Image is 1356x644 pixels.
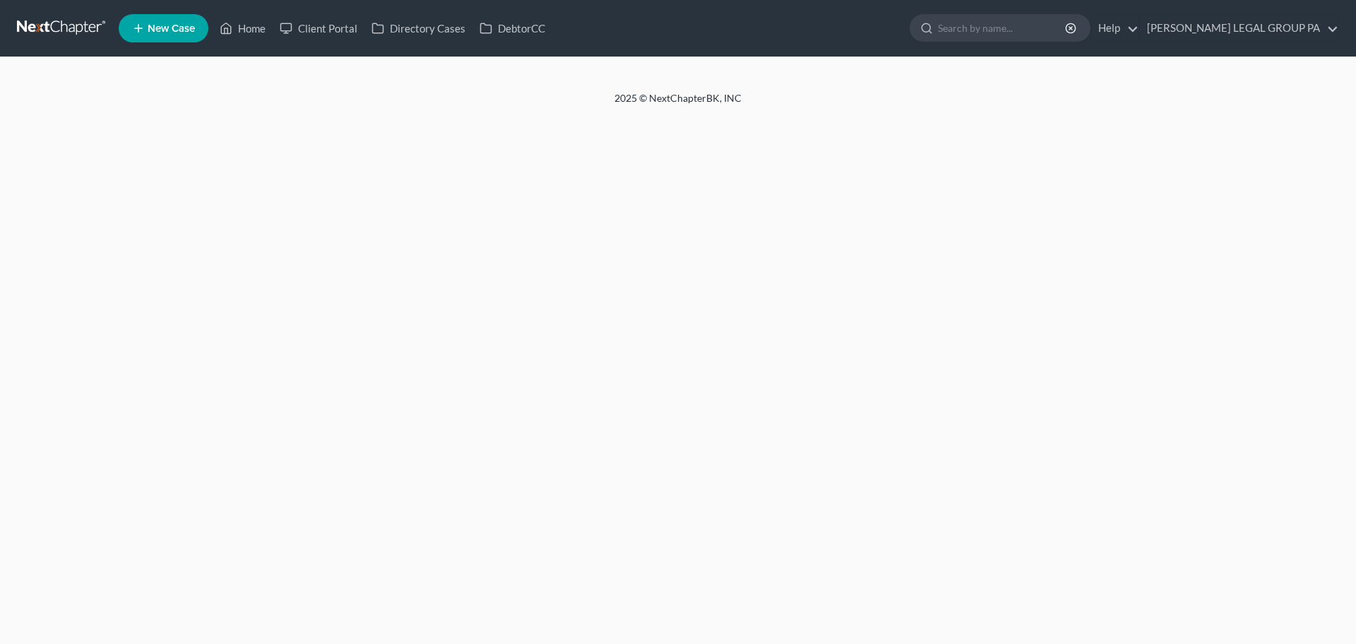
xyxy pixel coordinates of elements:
input: Search by name... [938,15,1067,41]
div: 2025 © NextChapterBK, INC [275,91,1081,117]
a: DebtorCC [472,16,552,41]
span: New Case [148,23,195,34]
a: [PERSON_NAME] LEGAL GROUP PA [1140,16,1338,41]
a: Client Portal [273,16,364,41]
a: Help [1091,16,1138,41]
a: Directory Cases [364,16,472,41]
a: Home [213,16,273,41]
